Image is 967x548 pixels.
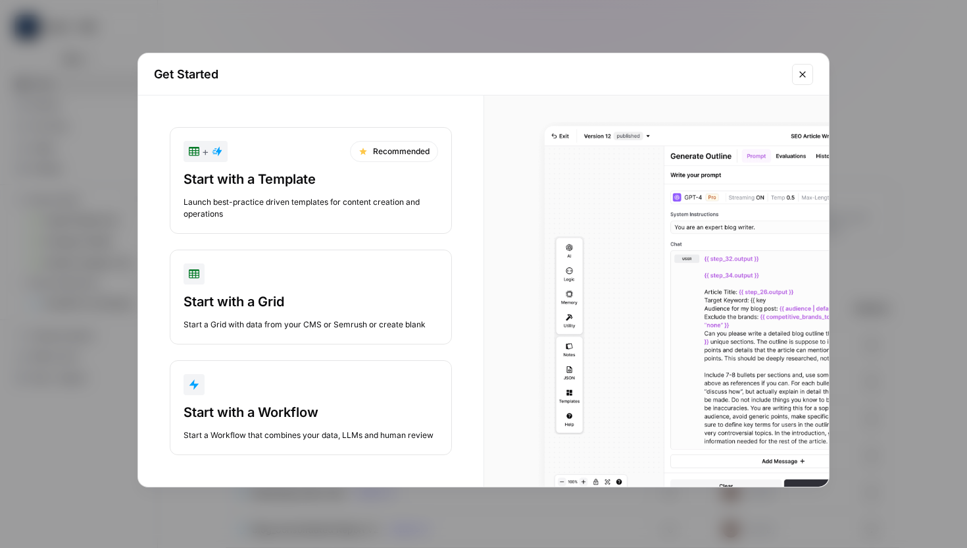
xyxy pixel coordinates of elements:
[184,196,438,220] div: Launch best-practice driven templates for content creation and operations
[189,144,222,159] div: +
[350,141,438,162] div: Recommended
[792,64,813,85] button: Close modal
[154,65,784,84] h2: Get Started
[184,170,438,188] div: Start with a Template
[184,403,438,422] div: Start with a Workflow
[184,319,438,331] div: Start a Grid with data from your CMS or Semrush or create blank
[184,292,438,311] div: Start with a Grid
[170,127,452,234] button: +RecommendedStart with a TemplateLaunch best-practice driven templates for content creation and o...
[184,429,438,441] div: Start a Workflow that combines your data, LLMs and human review
[170,250,452,344] button: Start with a GridStart a Grid with data from your CMS or Semrush or create blank
[170,360,452,455] button: Start with a WorkflowStart a Workflow that combines your data, LLMs and human review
